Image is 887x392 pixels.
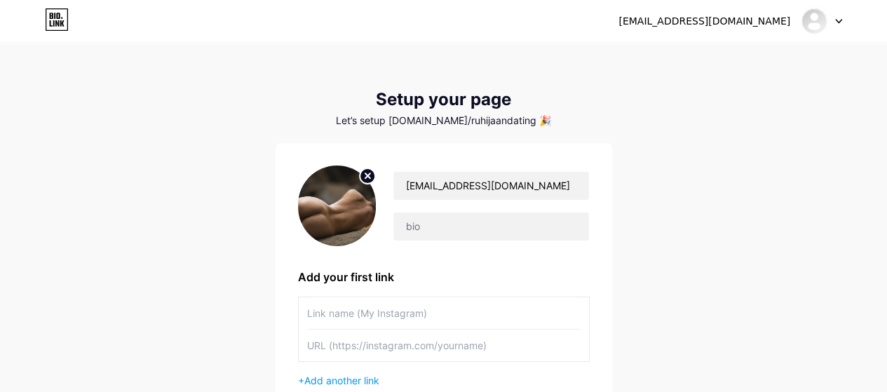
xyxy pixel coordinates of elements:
[298,269,590,285] div: Add your first link
[307,297,581,329] input: Link name (My Instagram)
[618,14,790,29] div: [EMAIL_ADDRESS][DOMAIN_NAME]
[801,8,827,34] img: ruhijaandating
[393,212,588,241] input: bio
[298,165,377,246] img: profile pic
[276,90,612,109] div: Setup your page
[276,115,612,126] div: Let’s setup [DOMAIN_NAME]/ruhijaandating 🎉
[304,374,379,386] span: Add another link
[393,172,588,200] input: Your name
[298,373,590,388] div: +
[307,330,581,361] input: URL (https://instagram.com/yourname)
